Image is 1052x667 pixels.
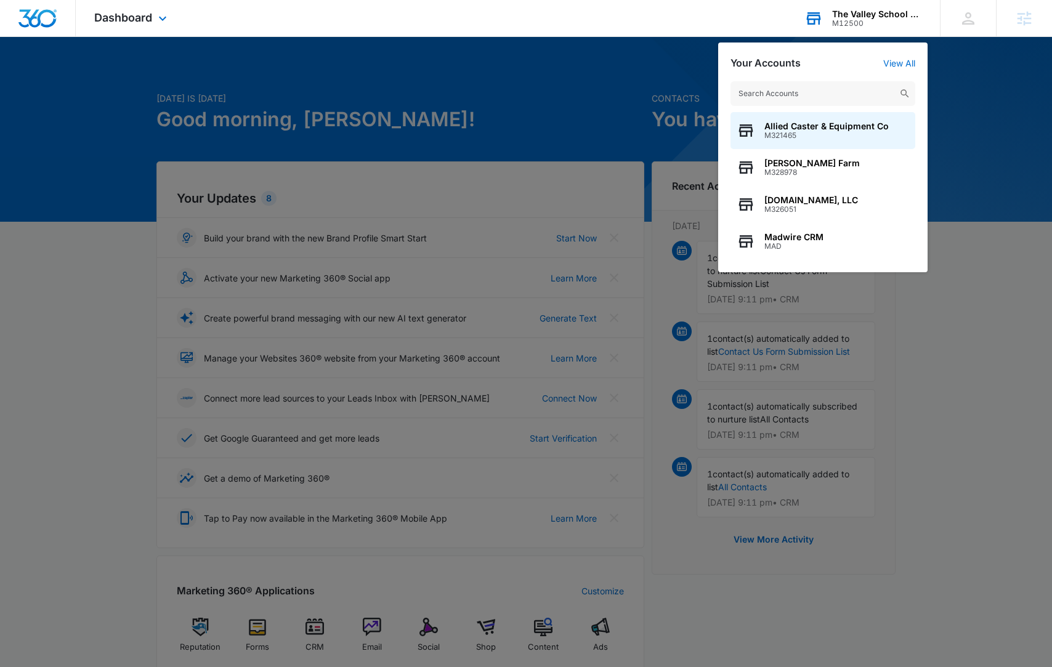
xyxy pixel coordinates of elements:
[764,131,889,140] span: M321465
[764,242,823,251] span: MAD
[832,19,922,28] div: account id
[730,186,915,223] button: [DOMAIN_NAME], LLCM326051
[832,9,922,19] div: account name
[764,195,858,205] span: [DOMAIN_NAME], LLC
[730,57,801,69] h2: Your Accounts
[94,11,152,24] span: Dashboard
[730,112,915,149] button: Allied Caster & Equipment CoM321465
[764,158,860,168] span: [PERSON_NAME] Farm
[764,168,860,177] span: M328978
[730,81,915,106] input: Search Accounts
[883,58,915,68] a: View All
[730,223,915,260] button: Madwire CRMMAD
[764,121,889,131] span: Allied Caster & Equipment Co
[764,205,858,214] span: M326051
[730,149,915,186] button: [PERSON_NAME] FarmM328978
[764,232,823,242] span: Madwire CRM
